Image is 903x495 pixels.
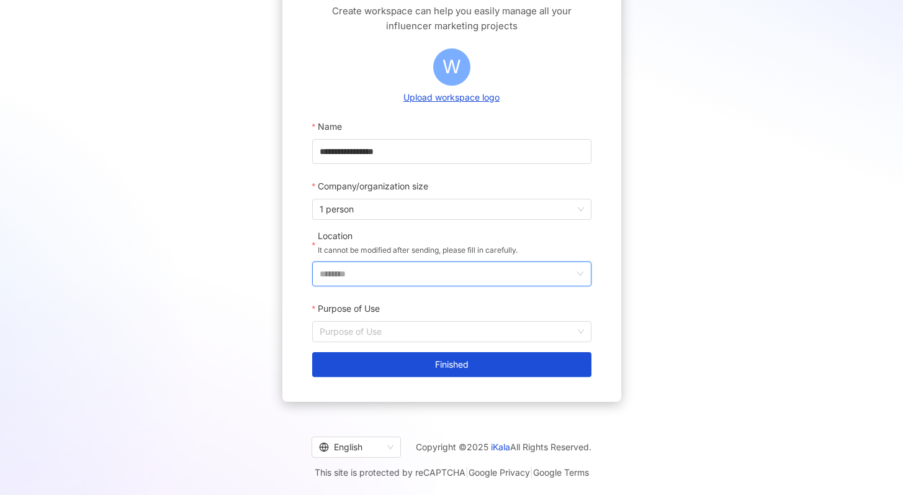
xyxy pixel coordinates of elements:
[320,199,584,219] span: 1 person
[400,91,503,104] button: Upload workspace logo
[435,360,469,370] span: Finished
[315,465,589,480] span: This site is protected by reCAPTCHA
[312,296,389,321] label: Purpose of Use
[318,244,518,257] p: It cannot be modified after sending, please fill in carefully.
[465,467,469,478] span: |
[530,467,533,478] span: |
[416,440,591,455] span: Copyright © 2025 All Rights Reserved.
[443,52,461,81] span: W
[533,467,589,478] a: Google Terms
[312,139,591,164] input: Name
[312,114,351,139] label: Name
[491,442,510,452] a: iKala
[312,4,591,34] span: Create workspace can help you easily manage all your influencer marketing projects
[312,174,437,199] label: Company/organization size
[319,437,382,457] div: English
[577,270,584,278] span: down
[318,230,518,242] div: Location
[469,467,530,478] a: Google Privacy
[312,352,591,377] button: Finished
